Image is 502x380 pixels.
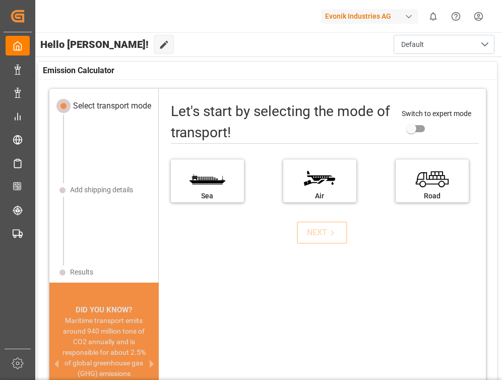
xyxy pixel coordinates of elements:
[40,35,149,54] span: Hello [PERSON_NAME]!
[445,5,467,28] button: Help Center
[70,185,133,195] div: Add shipping details
[43,65,114,77] span: Emission Calculator
[73,100,151,112] div: Select transport mode
[307,227,338,239] div: NEXT
[422,5,445,28] button: show 0 new notifications
[402,110,471,118] span: Switch to expert mode
[401,191,464,201] div: Road
[321,9,418,24] div: Evonik Industries AG
[394,35,494,54] button: open menu
[288,191,351,201] div: Air
[70,267,93,278] div: Results
[297,222,347,244] button: NEXT
[49,304,158,315] div: DID YOU KNOW?
[401,39,424,50] span: Default
[171,101,392,143] div: Let's start by selecting the mode of transport!
[176,191,239,201] div: Sea
[321,7,422,26] button: Evonik Industries AG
